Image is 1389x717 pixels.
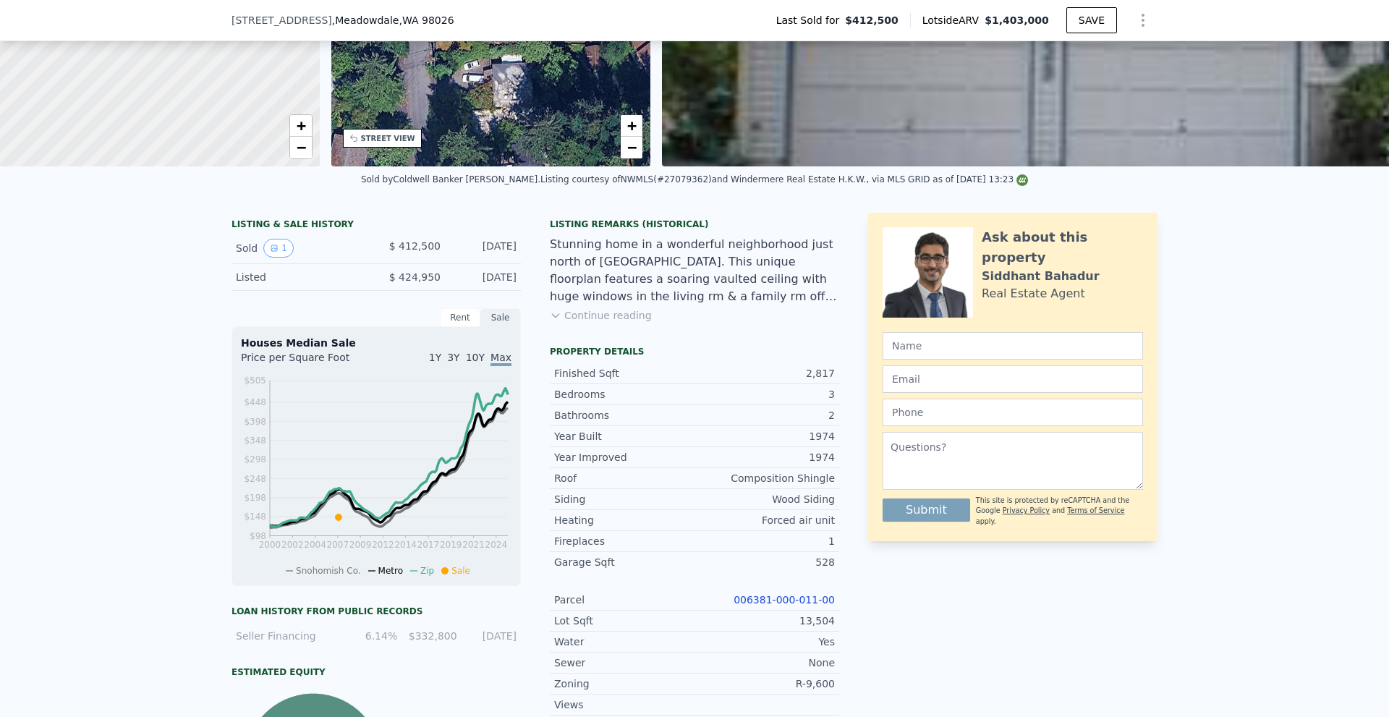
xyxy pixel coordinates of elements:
tspan: $198 [244,493,266,503]
tspan: 2004 [304,540,326,550]
span: 3Y [447,352,459,363]
input: Name [883,332,1143,360]
img: NWMLS Logo [1016,174,1028,186]
button: SAVE [1066,7,1117,33]
span: Last Sold for [776,13,846,27]
tspan: 2002 [281,540,304,550]
tspan: 2014 [394,540,417,550]
div: [DATE] [466,629,517,643]
a: Privacy Policy [1003,506,1050,514]
div: Sale [480,308,521,327]
span: $ 424,950 [389,271,441,283]
div: Ask about this property [982,227,1143,268]
div: Listed [236,270,365,284]
span: − [627,138,637,156]
span: Zip [420,566,434,576]
div: [DATE] [452,270,517,284]
div: Loan history from public records [231,606,521,617]
tspan: 2009 [349,540,372,550]
div: This site is protected by reCAPTCHA and the Google and apply. [976,496,1143,527]
div: Lot Sqft [554,614,694,628]
div: Water [554,635,694,649]
div: Year Improved [554,450,694,464]
span: + [296,116,305,135]
div: $332,800 [406,629,456,643]
div: None [694,656,835,670]
div: 1974 [694,450,835,464]
div: LISTING & SALE HISTORY [231,219,521,233]
div: Houses Median Sale [241,336,511,350]
div: Garage Sqft [554,555,694,569]
tspan: 2012 [372,540,394,550]
a: 006381-000-011-00 [734,594,835,606]
span: Lotside ARV [922,13,985,27]
div: 528 [694,555,835,569]
tspan: $348 [244,436,266,446]
span: $412,500 [845,13,899,27]
div: [DATE] [452,239,517,258]
div: Real Estate Agent [982,285,1085,302]
tspan: $448 [244,397,266,407]
div: Roof [554,471,694,485]
div: Listing courtesy of NWMLS (#27079362) and Windermere Real Estate H.K.W., via MLS GRID as of [DATE... [540,174,1028,184]
div: Wood Siding [694,492,835,506]
div: Views [554,697,694,712]
div: 13,504 [694,614,835,628]
div: Siding [554,492,694,506]
div: 1974 [694,429,835,444]
span: + [627,116,637,135]
span: Metro [378,566,403,576]
div: Year Built [554,429,694,444]
span: $1,403,000 [985,14,1049,26]
div: Sold by Coldwell Banker [PERSON_NAME] . [361,174,540,184]
div: Finished Sqft [554,366,694,381]
div: Seller Financing [236,629,338,643]
tspan: 2019 [440,540,462,550]
div: 2,817 [694,366,835,381]
div: Stunning home in a wonderful neighborhood just north of [GEOGRAPHIC_DATA]. This unique floorplan ... [550,236,839,305]
div: 6.14% [347,629,397,643]
tspan: 2007 [327,540,349,550]
div: 1 [694,534,835,548]
span: Sale [451,566,470,576]
button: View historical data [263,239,294,258]
span: 10Y [466,352,485,363]
div: Composition Shingle [694,471,835,485]
div: Bathrooms [554,408,694,423]
a: Zoom in [621,115,642,137]
a: Zoom out [621,137,642,158]
span: Snohomish Co. [296,566,361,576]
button: Continue reading [550,308,652,323]
a: Zoom in [290,115,312,137]
div: Sold [236,239,365,258]
tspan: $148 [244,512,266,522]
tspan: $98 [250,531,266,541]
span: , WA 98026 [399,14,454,26]
div: 2 [694,408,835,423]
tspan: 2017 [417,540,440,550]
span: − [296,138,305,156]
div: Price per Square Foot [241,350,376,373]
div: R-9,600 [694,676,835,691]
div: Bedrooms [554,387,694,402]
div: Siddhant Bahadur [982,268,1100,285]
div: Forced air unit [694,513,835,527]
span: , Meadowdale [332,13,454,27]
div: Yes [694,635,835,649]
button: Show Options [1129,6,1157,35]
div: Zoning [554,676,694,691]
a: Terms of Service [1067,506,1124,514]
tspan: $505 [244,376,266,386]
a: Zoom out [290,137,312,158]
tspan: $298 [244,454,266,464]
div: STREET VIEW [361,133,415,144]
div: Parcel [554,593,694,607]
div: Sewer [554,656,694,670]
div: 3 [694,387,835,402]
input: Email [883,365,1143,393]
div: Rent [440,308,480,327]
span: $ 412,500 [389,240,441,252]
div: Property details [550,346,839,357]
span: Max [490,352,511,366]
tspan: 2024 [485,540,508,550]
